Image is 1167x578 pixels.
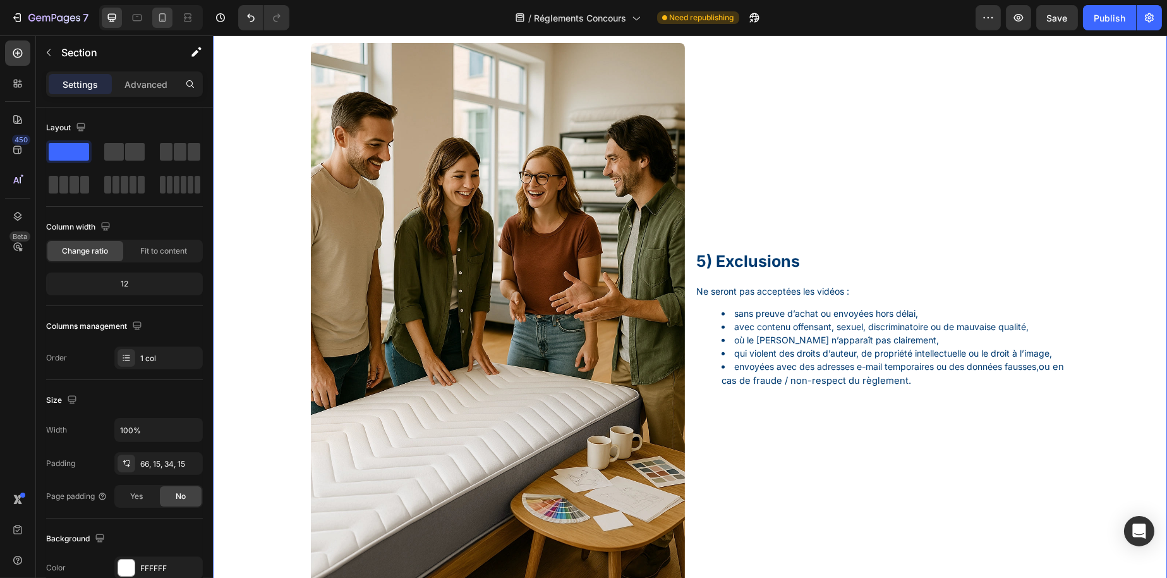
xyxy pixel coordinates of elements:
[670,12,734,23] span: Need republishing
[5,5,94,30] button: 7
[509,326,851,351] span: ou en cas de fraude / non-respect du règlement.
[509,298,855,311] li: où le [PERSON_NAME] n’apparaît pas clairement,
[83,10,88,25] p: 7
[140,563,200,574] div: FFFFFF
[46,531,107,548] div: Background
[46,458,75,469] div: Padding
[63,78,98,91] p: Settings
[46,120,88,137] div: Layout
[483,249,855,262] p: Ne seront pas acceptées les vidéos :
[98,8,472,569] img: Douceur et confort de la literie Wooly grâce aux fibres de laine naturelles
[535,11,627,25] span: Réglements Concours
[509,285,855,298] li: avec contenu offensant, sexuel, discriminatoire ou de mauvaise qualité,
[49,275,200,293] div: 12
[1036,5,1078,30] button: Save
[1124,516,1154,546] div: Open Intercom Messenger
[140,245,187,257] span: Fit to content
[124,78,167,91] p: Advanced
[61,45,165,60] p: Section
[140,458,200,470] div: 66, 15, 34, 15
[115,419,202,441] input: Auto
[46,562,66,574] div: Color
[130,491,143,502] span: Yes
[529,11,532,25] span: /
[46,352,67,364] div: Order
[238,5,289,30] div: Undo/Redo
[1083,5,1136,30] button: Publish
[176,491,186,502] span: No
[46,491,107,502] div: Page padding
[46,318,145,335] div: Columns management
[1094,11,1125,25] div: Publish
[509,311,855,324] li: qui violent des droits d’auteur, de propriété intellectuelle ou le droit à l’image,
[12,135,30,145] div: 450
[509,324,855,352] li: envoyées avec des adresses e-mail temporaires ou des données fausses,
[46,219,113,236] div: Column width
[482,214,856,238] h1: 5) Exclusions
[9,231,30,242] div: Beta
[63,245,109,257] span: Change ratio
[46,424,67,436] div: Width
[1047,13,1068,23] span: Save
[46,392,80,409] div: Size
[140,353,200,364] div: 1 col
[509,271,855,285] li: sans preuve d’achat ou envoyées hors délai,
[213,35,1167,578] iframe: Design area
